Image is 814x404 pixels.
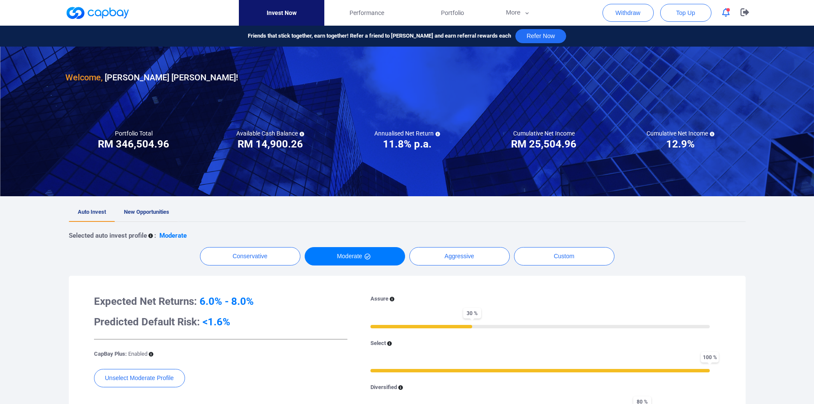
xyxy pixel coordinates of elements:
button: Refer Now [515,29,566,43]
p: Assure [370,295,388,304]
p: Moderate [159,230,187,241]
span: Friends that stick together, earn together! Refer a friend to [PERSON_NAME] and earn referral rew... [248,32,511,41]
span: 6.0% - 8.0% [200,295,254,307]
span: New Opportunities [124,209,169,215]
button: Top Up [660,4,711,22]
h3: 11.8% p.a. [383,137,432,151]
span: Portfolio [441,8,464,18]
button: Withdraw [602,4,654,22]
p: Diversified [370,383,397,392]
span: Auto Invest [78,209,106,215]
h3: Expected Net Returns: [94,295,347,308]
h5: Cumulative Net Income [646,130,714,137]
span: 100 % [701,352,719,363]
h3: RM 25,504.96 [511,137,576,151]
button: Conservative [200,247,300,265]
p: Select [370,339,386,348]
h3: 12.9% [666,137,695,151]
h3: RM 14,900.26 [238,137,303,151]
span: Welcome, [65,72,103,83]
span: 30 % [463,308,481,318]
span: Performance [350,8,384,18]
h5: Cumulative Net Income [513,130,575,137]
span: <1.6% [203,316,230,328]
p: : [154,230,156,241]
span: Top Up [676,9,695,17]
button: Unselect Moderate Profile [94,369,185,387]
h5: Annualised Net Return [374,130,440,137]
button: Custom [514,247,614,265]
h3: Predicted Default Risk: [94,315,347,329]
h5: Available Cash Balance [236,130,304,137]
h3: RM 346,504.96 [98,137,169,151]
p: CapBay Plus: [94,350,147,359]
button: Moderate [305,247,405,265]
button: Aggressive [409,247,510,265]
h5: Portfolio Total [115,130,153,137]
p: Selected auto invest profile [69,230,147,241]
span: Enabled [128,351,147,357]
h3: [PERSON_NAME] [PERSON_NAME] ! [65,71,238,84]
